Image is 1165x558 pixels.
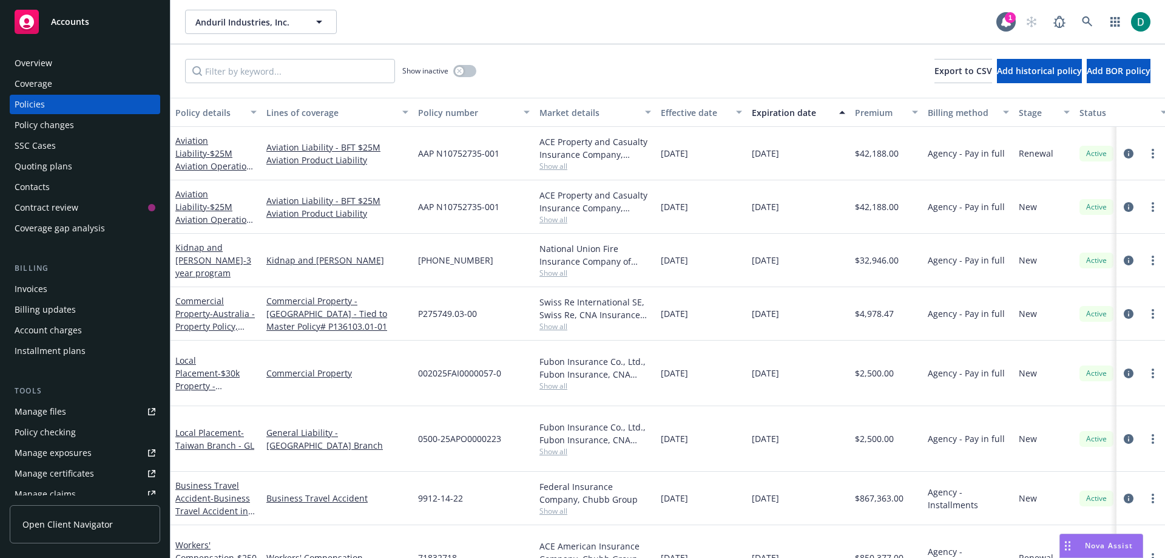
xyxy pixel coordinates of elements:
a: Account charges [10,321,160,340]
div: Policies [15,95,45,114]
span: Agency - Pay in full [928,307,1005,320]
div: Policy number [418,106,516,119]
div: Manage files [15,402,66,421]
button: Effective date [656,98,747,127]
span: Active [1084,434,1109,444]
a: more [1146,366,1160,381]
div: Fubon Insurance Co., Ltd., Fubon Insurance, CNA Insurance (International) [539,355,651,381]
a: Start snowing [1019,10,1044,34]
div: Market details [539,106,638,119]
a: Search [1075,10,1099,34]
div: Installment plans [15,341,86,361]
span: New [1019,200,1037,213]
div: Drag to move [1060,534,1075,557]
div: Billing updates [15,300,76,319]
span: [DATE] [752,367,779,379]
button: Premium [850,98,923,127]
a: Coverage [10,74,160,94]
a: Manage claims [10,485,160,504]
div: Invoices [15,279,47,299]
button: Anduril Industries, Inc. [185,10,337,34]
div: Stage [1019,106,1056,119]
div: Overview [15,53,52,73]
div: Policy checking [15,423,76,442]
div: Premium [855,106,905,119]
span: AAP N10752735-001 [418,200,499,213]
button: Nova Assist [1059,534,1143,558]
a: more [1146,307,1160,321]
a: circleInformation [1121,146,1136,161]
div: Effective date [661,106,729,119]
a: Contacts [10,177,160,197]
span: Add historical policy [997,65,1082,77]
a: circleInformation [1121,253,1136,268]
span: $4,978.47 [855,307,894,320]
span: Agency - Pay in full [928,254,1005,267]
span: - $25M Aviation Operation for BFT - DUPLICATE [175,148,256,185]
a: Aviation Liability [175,135,256,185]
div: Contacts [15,177,50,197]
div: National Union Fire Insurance Company of [GEOGRAPHIC_DATA], [GEOGRAPHIC_DATA], AIG, RT Specialty ... [539,242,651,268]
a: Coverage gap analysis [10,219,160,238]
button: Expiration date [747,98,850,127]
div: Federal Insurance Company, Chubb Group [539,480,651,506]
span: Agency - Installments [928,486,1009,511]
span: Active [1084,148,1109,159]
span: Agency - Pay in full [928,200,1005,213]
a: SSC Cases [10,136,160,155]
div: Coverage gap analysis [15,219,105,238]
a: Aviation Liability [175,188,252,276]
button: Stage [1014,98,1075,127]
div: Contract review [15,198,78,217]
div: Policy changes [15,115,74,135]
a: circleInformation [1121,307,1136,321]
button: Add BOR policy [1087,59,1150,83]
span: Show all [539,214,651,225]
span: [DATE] [752,432,779,445]
span: New [1019,492,1037,505]
div: Expiration date [752,106,832,119]
button: Export to CSV [934,59,992,83]
a: Manage exposures [10,443,160,463]
span: Add BOR policy [1087,65,1150,77]
a: more [1146,200,1160,214]
a: Report a Bug [1047,10,1072,34]
a: Aviation Liability - BFT $25M Aviation Product Liability [266,194,408,220]
button: Policy number [413,98,535,127]
a: Quoting plans [10,157,160,176]
a: Policies [10,95,160,114]
div: Coverage [15,74,52,94]
div: Manage certificates [15,464,94,483]
span: Active [1084,493,1109,504]
span: Agency - Pay in full [928,432,1005,445]
span: Renewal [1019,147,1053,160]
a: more [1146,253,1160,268]
span: [PHONE_NUMBER] [418,254,493,267]
a: Commercial Property [175,295,255,358]
a: Billing updates [10,300,160,319]
button: Lines of coverage [262,98,413,127]
span: Nova Assist [1085,540,1133,551]
span: Agency - Pay in full [928,147,1005,160]
div: Quoting plans [15,157,72,176]
span: AAP N10752735-001 [418,147,499,160]
span: [DATE] [661,200,688,213]
a: Kidnap and [PERSON_NAME] [175,242,251,279]
div: 1 [1005,12,1016,23]
a: circleInformation [1121,432,1136,446]
img: photo [1131,12,1150,32]
a: circleInformation [1121,366,1136,381]
a: more [1146,146,1160,161]
span: Export to CSV [934,65,992,77]
a: Manage certificates [10,464,160,483]
span: Anduril Industries, Inc. [195,16,300,29]
span: 9912-14-22 [418,492,463,505]
a: Switch app [1103,10,1127,34]
span: New [1019,432,1037,445]
a: Local Placement [175,355,252,417]
span: - Taiwan Branch - GL [175,427,254,451]
span: $32,946.00 [855,254,899,267]
a: Manage files [10,402,160,421]
span: $42,188.00 [855,147,899,160]
span: - $25M Aviation Operation for BFT - annual premium of $42,188 for 23-24 and 24-25 [175,201,253,276]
